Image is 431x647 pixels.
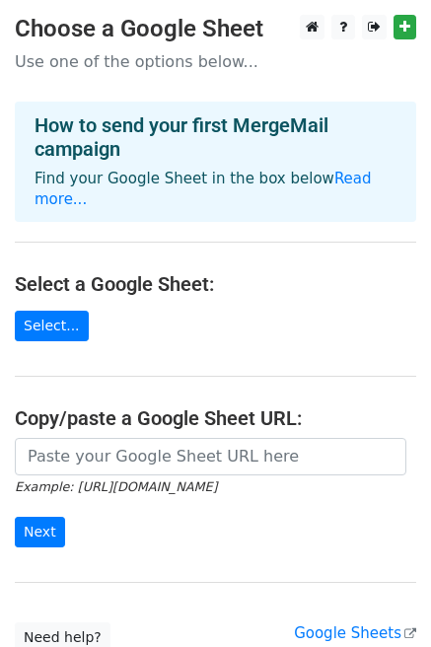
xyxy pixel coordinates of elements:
[15,51,416,72] p: Use one of the options below...
[35,113,396,161] h4: How to send your first MergeMail campaign
[15,438,406,475] input: Paste your Google Sheet URL here
[35,170,372,208] a: Read more...
[35,169,396,210] p: Find your Google Sheet in the box below
[15,479,217,494] small: Example: [URL][DOMAIN_NAME]
[15,311,89,341] a: Select...
[15,406,416,430] h4: Copy/paste a Google Sheet URL:
[15,272,416,296] h4: Select a Google Sheet:
[15,15,416,43] h3: Choose a Google Sheet
[15,517,65,547] input: Next
[294,624,416,642] a: Google Sheets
